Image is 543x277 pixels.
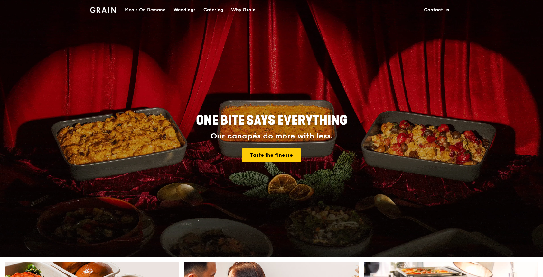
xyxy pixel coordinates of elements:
[196,113,347,128] span: ONE BITE SAYS EVERYTHING
[125,0,166,20] div: Meals On Demand
[90,7,116,13] img: Grain
[200,0,227,20] a: Catering
[242,148,301,162] a: Taste the finesse
[227,0,259,20] a: Why Grain
[420,0,453,20] a: Contact us
[231,0,256,20] div: Why Grain
[156,132,388,141] div: Our canapés do more with less.
[173,0,196,20] div: Weddings
[170,0,200,20] a: Weddings
[203,0,223,20] div: Catering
